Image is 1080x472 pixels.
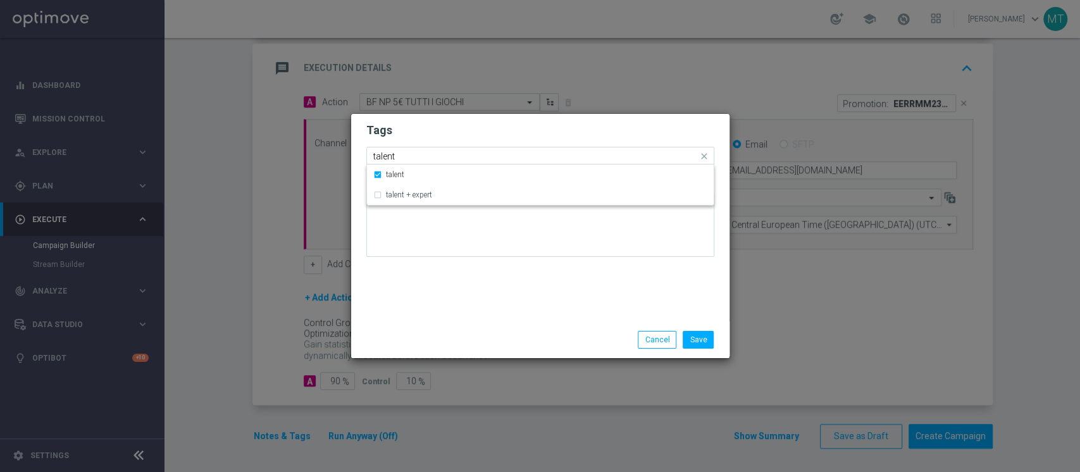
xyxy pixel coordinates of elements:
[373,165,707,185] div: talent
[386,191,432,199] label: talent + expert
[638,331,676,349] button: Cancel
[683,331,714,349] button: Save
[366,147,714,165] ng-select: talent
[373,185,707,205] div: talent + expert
[366,165,714,206] ng-dropdown-panel: Options list
[386,171,404,178] label: talent
[366,123,714,138] h2: Tags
